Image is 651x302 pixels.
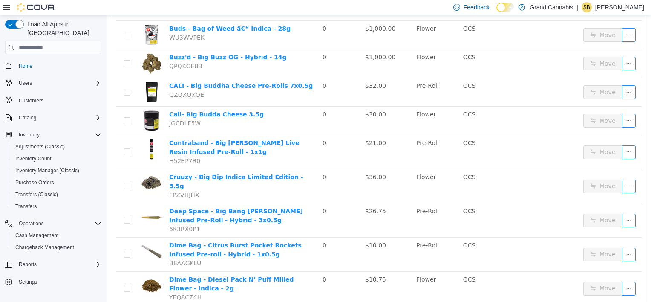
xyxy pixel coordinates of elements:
span: 0 [216,67,220,74]
span: OCS [357,125,369,131]
img: Buzz'd - Big Buzz OG - Hybrid - 14g hero shot [35,38,56,59]
span: OCS [357,193,369,200]
button: icon: swapMove [477,131,516,144]
span: Load All Apps in [GEOGRAPHIC_DATA] [24,20,101,37]
button: icon: ellipsis [516,70,529,84]
span: Catalog [15,113,101,123]
img: Buds - Bag of Weed â€“ Indica - 28g hero shot [35,9,56,31]
a: Adjustments (Classic) [12,142,68,152]
span: OCS [357,67,369,74]
span: 0 [216,96,220,103]
span: OCS [357,96,369,103]
span: Operations [15,218,101,229]
button: Users [2,77,105,89]
img: Deep Space - Big Bang Berry Infused Pre-Roll - Hybrid - 3x0.5g hero shot [35,192,56,213]
button: Users [15,78,35,88]
span: 0 [216,159,220,166]
button: icon: swapMove [477,165,516,178]
span: Home [15,60,101,71]
button: icon: ellipsis [516,199,529,212]
td: Pre-Roll [306,120,353,154]
a: Chargeback Management [12,242,78,253]
span: WU3WVPEK [63,19,98,26]
span: OCS [357,39,369,46]
span: QZQXQXQE [63,76,98,83]
button: Operations [2,218,105,229]
button: icon: ellipsis [516,13,529,27]
button: icon: ellipsis [516,99,529,113]
span: Cash Management [15,232,58,239]
a: CALI - Big Buddha Cheese Pre-Rolls 7x0.5g [63,67,206,74]
span: Settings [19,279,37,285]
button: Catalog [2,112,105,124]
a: Inventory Count [12,154,55,164]
a: Transfers [12,201,40,212]
button: Inventory Manager (Classic) [9,165,105,177]
button: Operations [15,218,47,229]
a: Deep Space - Big Bang [PERSON_NAME] Infused Pre-Roll - Hybrid - 3x0.5g [63,193,196,209]
button: icon: ellipsis [516,42,529,55]
a: Cruuzy - Big Dip Indica Limited Edition - 3.5g [63,159,197,174]
span: Catalog [19,114,36,121]
span: Customers [15,95,101,106]
p: [PERSON_NAME] [595,2,644,12]
p: Grand Cannabis [530,2,573,12]
span: $1,000.00 [259,39,289,46]
button: icon: swapMove [477,199,516,212]
input: Dark Mode [496,3,514,12]
button: Transfers (Classic) [9,189,105,200]
span: Purchase Orders [12,177,101,188]
span: $1,000.00 [259,10,289,17]
span: QPQKGE8B [63,48,96,55]
span: Cash Management [12,230,101,241]
span: Inventory Manager (Classic) [12,166,101,176]
td: Flower [306,257,353,291]
a: Cash Management [12,230,62,241]
span: $21.00 [259,125,279,131]
button: icon: ellipsis [516,131,529,144]
span: Adjustments (Classic) [12,142,101,152]
button: Inventory [2,129,105,141]
span: Users [19,80,32,87]
span: 0 [216,261,220,268]
a: Transfers (Classic) [12,189,61,200]
span: Adjustments (Classic) [15,143,65,150]
button: Settings [2,276,105,288]
span: $10.00 [259,227,279,234]
span: 6K3RX0P1 [63,211,94,218]
span: Transfers [12,201,101,212]
td: Pre-Roll [306,189,353,223]
img: CALI - Big Buddha Cheese Pre-Rolls 7x0.5g hero shot [35,67,56,88]
span: Users [15,78,101,88]
img: Dime Bag - Diesel Pack N’ Puff Milled Flower - Indica - 2g hero shot [35,260,56,282]
td: Pre-Roll [306,223,353,257]
button: icon: swapMove [477,70,516,84]
span: FPZVHJHX [63,177,92,183]
span: 0 [216,227,220,234]
button: Inventory Count [9,153,105,165]
button: Home [2,59,105,72]
span: 0 [216,125,220,131]
img: Contraband - Big Willie Live Resin Infused Pre-Roll - 1x1g hero shot [35,124,56,145]
span: 0 [216,193,220,200]
span: $10.75 [259,261,279,268]
span: OCS [357,10,369,17]
span: SB [583,2,590,12]
button: Reports [2,258,105,270]
span: Inventory Count [12,154,101,164]
a: Cali- Big Budda Cheese 3.5g [63,96,157,103]
td: Flower [306,6,353,35]
a: Inventory Manager (Classic) [12,166,83,176]
button: Customers [2,94,105,107]
span: $26.75 [259,193,279,200]
span: B8AAGKLU [63,245,95,252]
span: Operations [19,220,44,227]
span: Home [19,63,32,70]
button: Cash Management [9,229,105,241]
button: icon: ellipsis [516,233,529,247]
button: icon: swapMove [477,99,516,113]
span: Transfers (Classic) [15,191,58,198]
button: Catalog [15,113,40,123]
span: $36.00 [259,159,279,166]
